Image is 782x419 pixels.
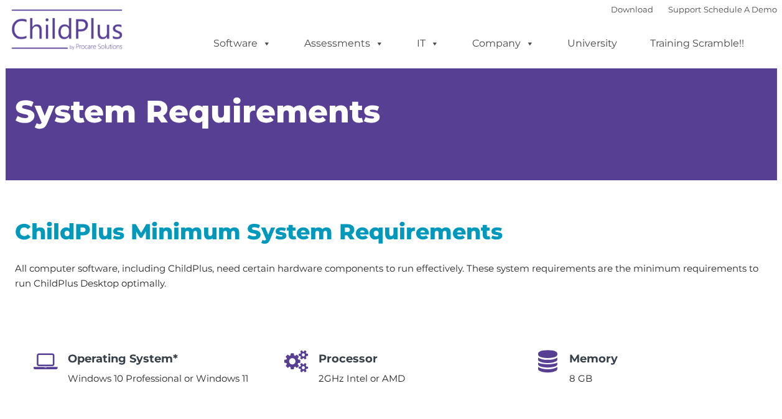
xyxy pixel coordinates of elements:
[611,4,653,14] a: Download
[68,371,248,386] p: Windows 10 Professional or Windows 11
[319,372,405,384] span: 2GHz Intel or AMD
[611,4,777,14] font: |
[569,372,592,384] span: 8 GB
[460,31,547,56] a: Company
[704,4,777,14] a: Schedule A Demo
[319,352,378,366] span: Processor
[201,31,284,56] a: Software
[6,1,130,63] img: ChildPlus by Procare Solutions
[638,31,756,56] a: Training Scramble!!
[68,350,248,367] h4: Operating System*
[15,218,768,246] h2: ChildPlus Minimum System Requirements
[15,93,380,131] span: System Requirements
[292,31,396,56] a: Assessments
[668,4,701,14] a: Support
[404,31,452,56] a: IT
[15,261,768,291] p: All computer software, including ChildPlus, need certain hardware components to run effectively. ...
[555,31,630,56] a: University
[569,352,618,366] span: Memory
